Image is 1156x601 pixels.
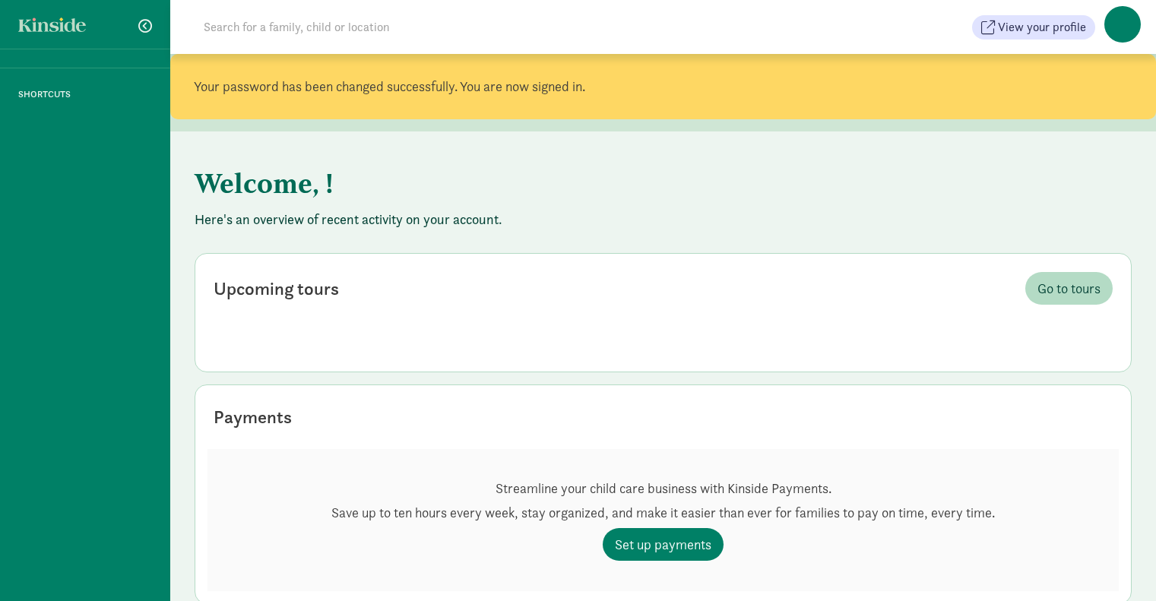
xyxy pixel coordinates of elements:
[214,275,339,302] div: Upcoming tours
[1025,272,1113,305] a: Go to tours
[194,77,1132,96] p: Your password has been changed successfully. You are now signed in.
[331,479,995,498] p: Streamline your child care business with Kinside Payments.
[615,534,711,555] span: Set up payments
[998,18,1086,36] span: View your profile
[195,156,947,210] h1: Welcome, !
[972,15,1095,40] button: View your profile
[1037,278,1101,299] span: Go to tours
[195,210,1132,229] p: Here's an overview of recent activity on your account.
[331,504,995,522] p: Save up to ten hours every week, stay organized, and make it easier than ever for families to pay...
[195,12,621,43] input: Search for a family, child or location
[214,403,292,431] div: Payments
[603,528,724,561] a: Set up payments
